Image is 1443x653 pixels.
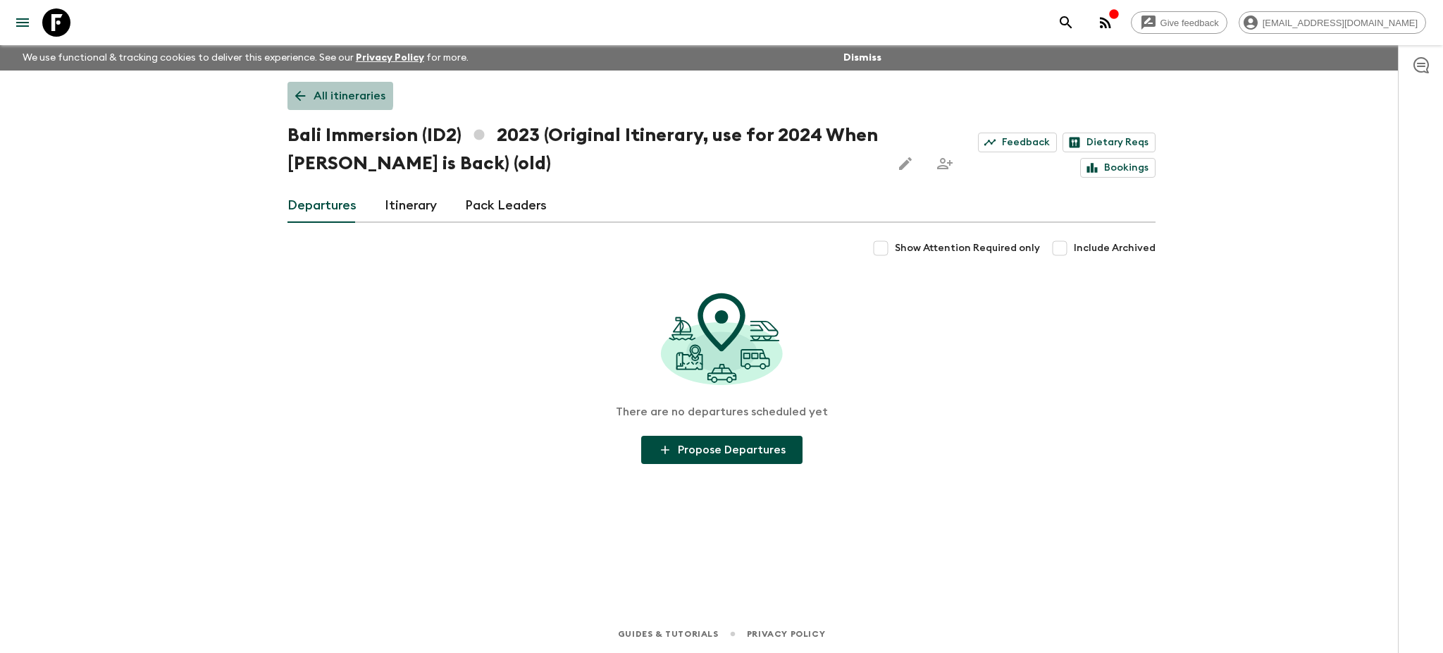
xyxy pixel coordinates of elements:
p: All itineraries [314,87,385,104]
h1: Bali Immersion (ID2) 2023 (Original Itinerary, use for 2024 When [PERSON_NAME] is Back) (old) [287,121,880,178]
div: [EMAIL_ADDRESS][DOMAIN_NAME] [1239,11,1426,34]
a: All itineraries [287,82,393,110]
a: Give feedback [1131,11,1227,34]
button: menu [8,8,37,37]
span: Show Attention Required only [895,241,1040,255]
button: Propose Departures [641,436,803,464]
a: Pack Leaders [465,189,547,223]
span: [EMAIL_ADDRESS][DOMAIN_NAME] [1255,18,1425,28]
p: We use functional & tracking cookies to deliver this experience. See our for more. [17,45,474,71]
a: Privacy Policy [747,626,825,642]
a: Bookings [1080,158,1156,178]
span: Share this itinerary [931,149,959,178]
a: Feedback [978,133,1057,152]
p: There are no departures scheduled yet [616,405,828,419]
button: Edit this itinerary [891,149,919,178]
button: Dismiss [840,48,885,68]
a: Privacy Policy [356,53,424,63]
a: Departures [287,189,357,223]
button: search adventures [1052,8,1080,37]
span: Give feedback [1153,18,1227,28]
a: Dietary Reqs [1063,133,1156,152]
span: Include Archived [1074,241,1156,255]
a: Guides & Tutorials [618,626,719,642]
a: Itinerary [385,189,437,223]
